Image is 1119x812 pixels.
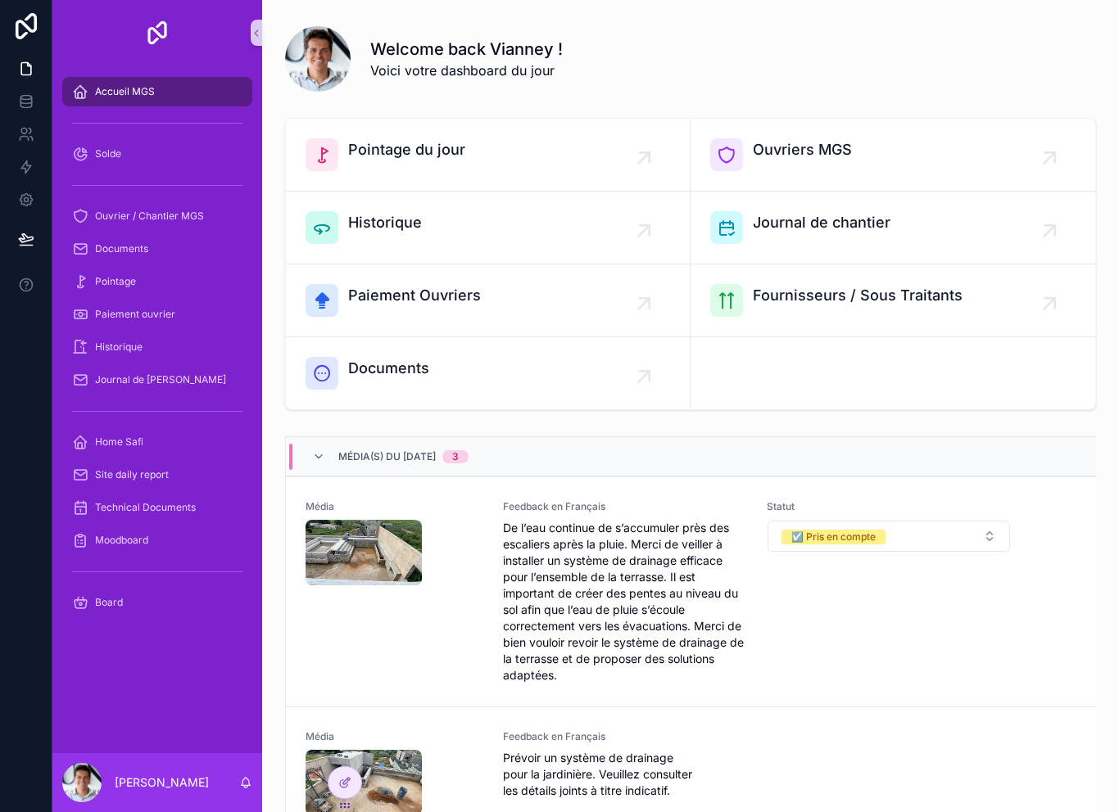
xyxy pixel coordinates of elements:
[503,520,747,683] span: De l’eau continue de s’accumuler près des escaliers après la pluie. Merci de veiller à installer ...
[791,530,876,544] div: ☑️ Pris en compte
[691,119,1095,192] a: Ouvriers MGS
[691,264,1095,337] a: Fournisseurs / Sous Traitants
[62,365,252,395] a: Journal de [PERSON_NAME]
[62,139,252,169] a: Solde
[286,192,691,264] a: Historique
[503,730,747,743] span: Feedback en Français
[62,234,252,264] a: Documents
[95,275,136,288] span: Pointage
[62,493,252,522] a: Technical Documents
[286,337,691,409] a: Documents
[95,435,143,449] span: Home Safi
[95,341,143,354] span: Historique
[95,468,169,481] span: Site daily report
[62,460,252,489] a: Site daily report
[62,332,252,362] a: Historique
[62,77,252,106] a: Accueil MGS
[370,38,563,61] h1: Welcome back Vianney !
[62,267,252,296] a: Pointage
[348,211,422,234] span: Historique
[95,308,175,321] span: Paiement ouvrier
[286,119,691,192] a: Pointage du jour
[503,750,747,799] span: Prévoir un système de drainage pour la jardinière. Veuillez consulter les détails joints à titre ...
[95,147,121,160] span: Solde
[348,357,429,380] span: Documents
[753,284,963,307] span: Fournisseurs / Sous Traitants
[348,138,465,161] span: Pointage du jour
[286,264,691,337] a: Paiement Ouvriers
[370,61,563,80] span: Voici votre dashboard du jour
[286,476,1096,706] a: MédiaFeedback en FrançaisDe l’eau continue de s’accumuler près des escaliers après la pluie. Merc...
[95,242,148,255] span: Documents
[144,20,170,46] img: App logo
[95,596,123,609] span: Board
[306,730,483,743] span: Média
[95,85,155,98] span: Accueil MGS
[306,500,483,513] span: Média
[503,500,747,513] span: Feedback en Français
[348,284,481,307] span: Paiement Ouvriers
[62,427,252,457] a: Home Safi
[52,65,262,638] div: scrollable content
[452,450,459,463] div: 3
[62,201,252,231] a: Ouvrier / Chantier MGS
[95,534,148,547] span: Moodboard
[62,300,252,329] a: Paiement ouvrier
[338,450,436,463] span: Média(s) du [DATE]
[95,501,196,514] span: Technical Documents
[62,588,252,617] a: Board
[95,210,204,223] span: Ouvrier / Chantier MGS
[691,192,1095,264] a: Journal de chantier
[115,774,209,791] p: [PERSON_NAME]
[62,526,252,555] a: Moodboard
[753,211,890,234] span: Journal de chantier
[768,521,1010,552] button: Select Button
[767,500,1011,513] span: Statut
[95,373,226,386] span: Journal de [PERSON_NAME]
[753,138,852,161] span: Ouvriers MGS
